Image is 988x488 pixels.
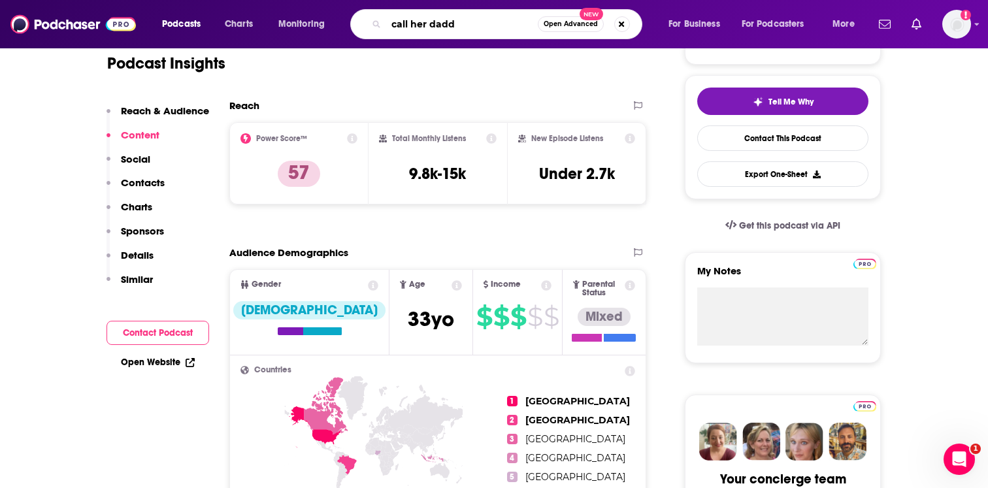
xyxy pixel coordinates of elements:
button: Charts [107,201,152,225]
button: Content [107,129,159,153]
div: Your concierge team [720,471,846,487]
button: open menu [659,14,736,35]
a: Pro website [853,399,876,412]
div: Search podcasts, credits, & more... [363,9,655,39]
button: Reach & Audience [107,105,209,129]
span: Age [409,280,425,289]
span: 33 yo [408,306,454,332]
span: More [832,15,855,33]
p: Charts [121,201,152,213]
span: 4 [507,453,518,463]
p: Details [121,249,154,261]
a: Pro website [853,257,876,269]
span: Monitoring [278,15,325,33]
h2: Reach [229,99,259,112]
h3: Under 2.7k [539,164,615,184]
button: tell me why sparkleTell Me Why [697,88,868,115]
span: 2 [507,415,518,425]
img: User Profile [942,10,971,39]
span: For Podcasters [742,15,804,33]
a: Open Website [121,357,195,368]
h2: Audience Demographics [229,246,348,259]
button: open menu [153,14,218,35]
p: Sponsors [121,225,164,237]
img: Sydney Profile [699,423,737,461]
span: 3 [507,434,518,444]
button: Show profile menu [942,10,971,39]
span: [GEOGRAPHIC_DATA] [525,471,625,483]
span: [GEOGRAPHIC_DATA] [525,433,625,445]
p: Contacts [121,176,165,189]
button: Sponsors [107,225,164,249]
h2: Power Score™ [256,134,307,143]
img: Podchaser - Follow, Share and Rate Podcasts [10,12,136,37]
h3: 9.8k-15k [409,164,466,184]
h2: New Episode Listens [531,134,603,143]
span: Logged in as EllaRoseMurphy [942,10,971,39]
span: $ [493,306,509,327]
span: $ [544,306,559,327]
button: Details [107,249,154,273]
button: open menu [733,14,823,35]
img: Barbara Profile [742,423,780,461]
p: Similar [121,273,153,285]
span: Tell Me Why [768,97,814,107]
a: Show notifications dropdown [906,13,927,35]
button: open menu [823,14,871,35]
span: Charts [225,15,253,33]
span: 5 [507,472,518,482]
span: 1 [507,396,518,406]
svg: Email not verified [961,10,971,20]
img: Podchaser Pro [853,259,876,269]
img: tell me why sparkle [753,97,763,107]
button: Contacts [107,176,165,201]
img: Jon Profile [829,423,866,461]
span: Get this podcast via API [739,220,840,231]
span: Parental Status [582,280,623,297]
img: Podchaser Pro [853,401,876,412]
span: $ [527,306,542,327]
span: Podcasts [162,15,201,33]
button: Social [107,153,150,177]
button: Similar [107,273,153,297]
span: Gender [252,280,281,289]
span: $ [510,306,526,327]
span: Open Advanced [544,21,598,27]
h2: Total Monthly Listens [392,134,466,143]
a: Show notifications dropdown [874,13,896,35]
span: $ [476,306,492,327]
span: Income [491,280,521,289]
span: For Business [668,15,720,33]
p: Social [121,153,150,165]
span: 1 [970,444,981,454]
button: Open AdvancedNew [538,16,604,32]
h1: Podcast Insights [107,54,225,73]
span: [GEOGRAPHIC_DATA] [525,395,630,407]
span: [GEOGRAPHIC_DATA] [525,414,630,426]
button: Export One-Sheet [697,161,868,187]
span: New [580,8,603,20]
button: Contact Podcast [107,321,209,345]
a: Charts [216,14,261,35]
p: Reach & Audience [121,105,209,117]
span: [GEOGRAPHIC_DATA] [525,452,625,464]
img: Jules Profile [785,423,823,461]
div: Mixed [578,308,631,326]
p: Content [121,129,159,141]
input: Search podcasts, credits, & more... [386,14,538,35]
span: Countries [254,366,291,374]
iframe: Intercom live chat [944,444,975,475]
p: 57 [278,161,320,187]
a: Get this podcast via API [715,210,851,242]
div: [DEMOGRAPHIC_DATA] [233,301,386,319]
button: open menu [269,14,342,35]
label: My Notes [697,265,868,287]
a: Contact This Podcast [697,125,868,151]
